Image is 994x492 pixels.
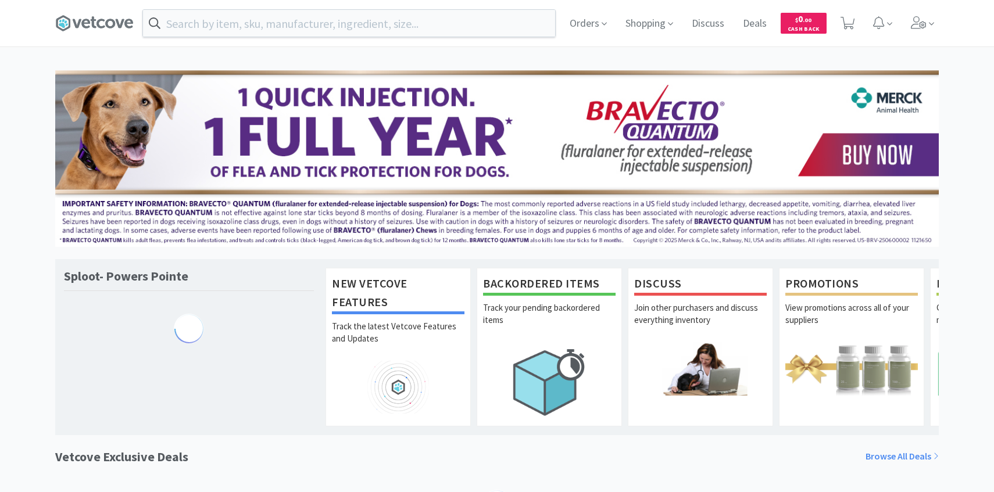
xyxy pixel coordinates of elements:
[866,449,939,464] a: Browse All Deals
[55,447,188,467] h1: Vetcove Exclusive Deals
[785,301,918,342] p: View promotions across all of your suppliers
[477,268,622,426] a: Backordered ItemsTrack your pending backordered items
[143,10,555,37] input: Search by item, sku, manufacturer, ingredient, size...
[779,268,924,426] a: PromotionsView promotions across all of your suppliers
[788,26,820,34] span: Cash Back
[795,16,798,24] span: $
[785,274,918,296] h1: Promotions
[785,342,918,395] img: hero_promotions.png
[687,19,729,29] a: Discuss
[332,361,464,414] img: hero_feature_roadmap.png
[781,8,827,39] a: $0.00Cash Back
[483,274,616,296] h1: Backordered Items
[634,342,767,395] img: hero_discuss.png
[64,268,188,285] h1: Sploot- Powers Pointe
[483,301,616,342] p: Track your pending backordered items
[795,13,811,24] span: 0
[628,268,773,426] a: DiscussJoin other purchasers and discuss everything inventory
[326,268,471,426] a: New Vetcove FeaturesTrack the latest Vetcove Features and Updates
[332,320,464,361] p: Track the latest Vetcove Features and Updates
[483,342,616,422] img: hero_backorders.png
[55,70,939,247] img: 3ffb5edee65b4d9ab6d7b0afa510b01f.jpg
[803,16,811,24] span: . 00
[634,274,767,296] h1: Discuss
[332,274,464,314] h1: New Vetcove Features
[634,301,767,342] p: Join other purchasers and discuss everything inventory
[738,19,771,29] a: Deals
